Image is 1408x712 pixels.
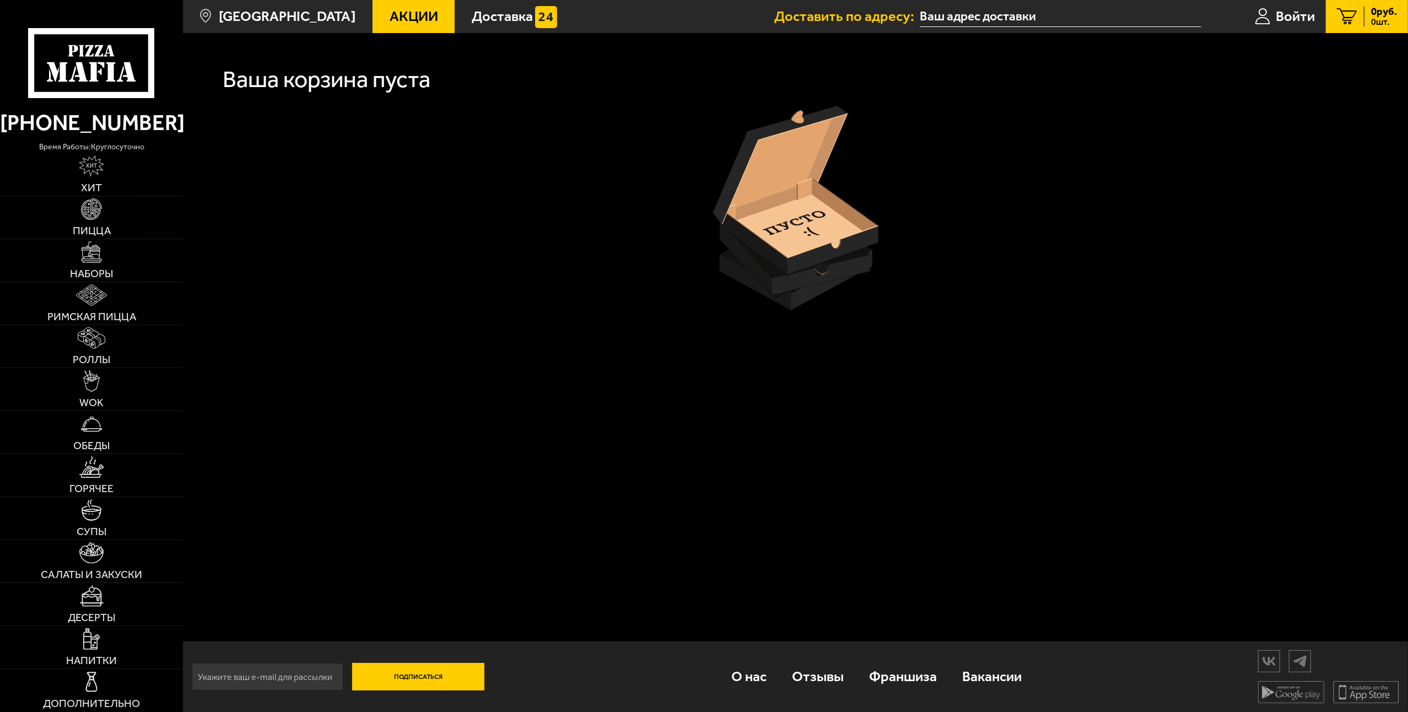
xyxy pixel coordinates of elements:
span: Доставить по адресу: [774,9,920,24]
span: Наборы [70,268,113,279]
input: Укажите ваш e-mail для рассылки [192,663,343,691]
span: Напитки [66,655,117,666]
span: Обеды [73,440,110,451]
span: Дополнительно [43,698,140,709]
h1: Ваша корзина пуста [223,68,430,91]
a: Франшиза [856,653,950,701]
a: Отзывы [779,653,856,701]
button: Подписаться [352,663,484,691]
span: 0 руб. [1371,7,1397,17]
img: tg [1290,651,1310,671]
span: Римская пицца [47,311,136,322]
span: Роллы [73,354,110,365]
span: Россия, Санкт-Петербург, Народная улица, 78, подъезд 6 [920,7,1201,27]
img: 15daf4d41897b9f0e9f617042186c801.svg [535,6,557,28]
span: Пицца [73,225,111,236]
a: О нас [719,653,779,701]
span: Войти [1276,9,1315,24]
span: Горячее [69,483,114,494]
input: Ваш адрес доставки [920,7,1201,27]
img: vk [1259,651,1280,671]
img: пустая коробка [713,106,878,310]
span: Акции [390,9,438,24]
span: [GEOGRAPHIC_DATA] [219,9,355,24]
span: Хит [81,182,102,193]
a: Вакансии [950,653,1034,701]
span: Салаты и закуски [41,569,142,580]
span: Доставка [472,9,533,24]
span: WOK [79,397,104,408]
span: 0 шт. [1371,18,1397,26]
span: Супы [77,526,106,537]
span: Десерты [68,612,115,623]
